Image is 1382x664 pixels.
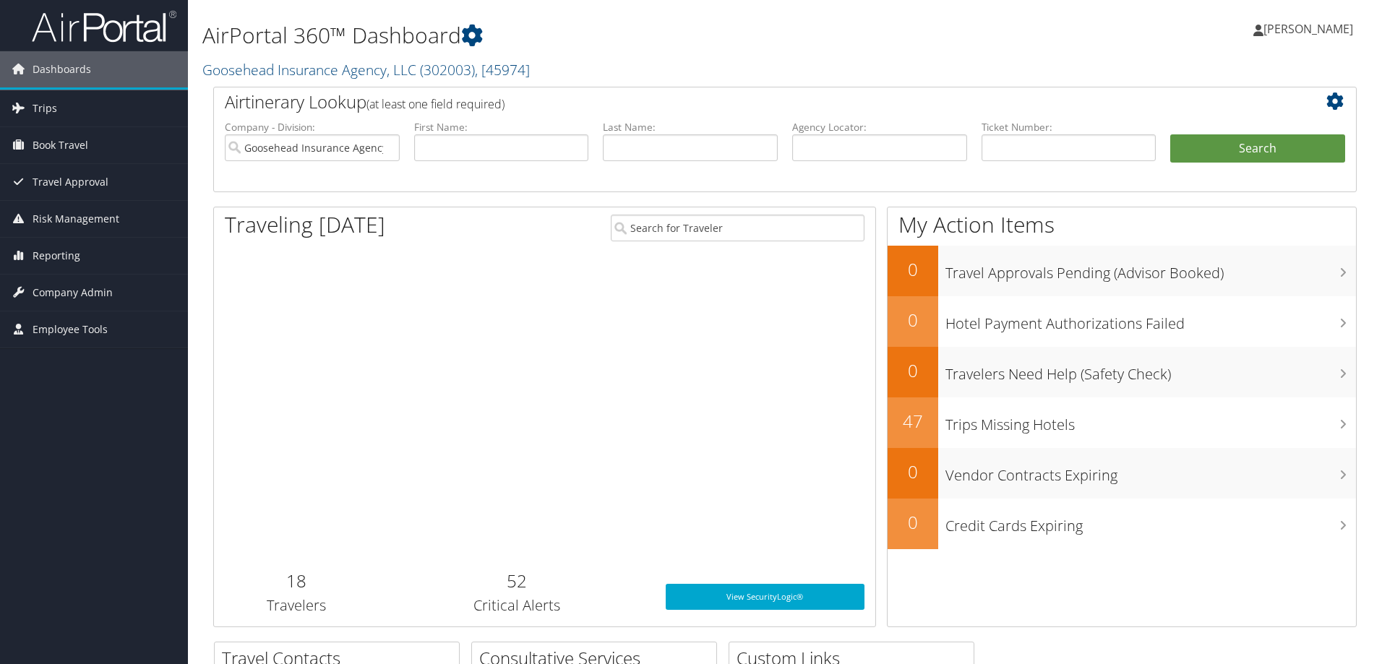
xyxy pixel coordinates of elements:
h2: 0 [888,257,938,282]
h3: Travelers Need Help (Safety Check) [945,357,1356,384]
img: airportal-logo.png [32,9,176,43]
button: Search [1170,134,1345,163]
a: 0Credit Cards Expiring [888,499,1356,549]
h2: 18 [225,569,369,593]
h3: Credit Cards Expiring [945,509,1356,536]
label: Agency Locator: [792,120,967,134]
a: [PERSON_NAME] [1253,7,1368,51]
h1: Traveling [DATE] [225,210,385,240]
label: Last Name: [603,120,778,134]
h3: Critical Alerts [390,595,644,616]
span: Risk Management [33,201,119,237]
label: Company - Division: [225,120,400,134]
h1: My Action Items [888,210,1356,240]
span: Company Admin [33,275,113,311]
span: ( 302003 ) [420,60,475,79]
span: [PERSON_NAME] [1263,21,1353,37]
h2: 0 [888,358,938,383]
h2: Airtinerary Lookup [225,90,1250,114]
h3: Vendor Contracts Expiring [945,458,1356,486]
span: Employee Tools [33,311,108,348]
h2: 0 [888,510,938,535]
h2: 47 [888,409,938,434]
h2: 0 [888,460,938,484]
span: Book Travel [33,127,88,163]
span: (at least one field required) [366,96,505,112]
a: View SecurityLogic® [666,584,864,610]
span: Trips [33,90,57,126]
h2: 0 [888,308,938,332]
input: Search for Traveler [611,215,864,241]
h3: Travel Approvals Pending (Advisor Booked) [945,256,1356,283]
span: , [ 45974 ] [475,60,530,79]
a: 0Hotel Payment Authorizations Failed [888,296,1356,347]
span: Reporting [33,238,80,274]
h1: AirPortal 360™ Dashboard [202,20,979,51]
span: Travel Approval [33,164,108,200]
h3: Hotel Payment Authorizations Failed [945,306,1356,334]
label: Ticket Number: [982,120,1156,134]
a: 0Vendor Contracts Expiring [888,448,1356,499]
span: Dashboards [33,51,91,87]
a: 0Travel Approvals Pending (Advisor Booked) [888,246,1356,296]
h3: Travelers [225,595,369,616]
h2: 52 [390,569,644,593]
a: Goosehead Insurance Agency, LLC [202,60,530,79]
label: First Name: [414,120,589,134]
a: 47Trips Missing Hotels [888,397,1356,448]
a: 0Travelers Need Help (Safety Check) [888,347,1356,397]
h3: Trips Missing Hotels [945,408,1356,435]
